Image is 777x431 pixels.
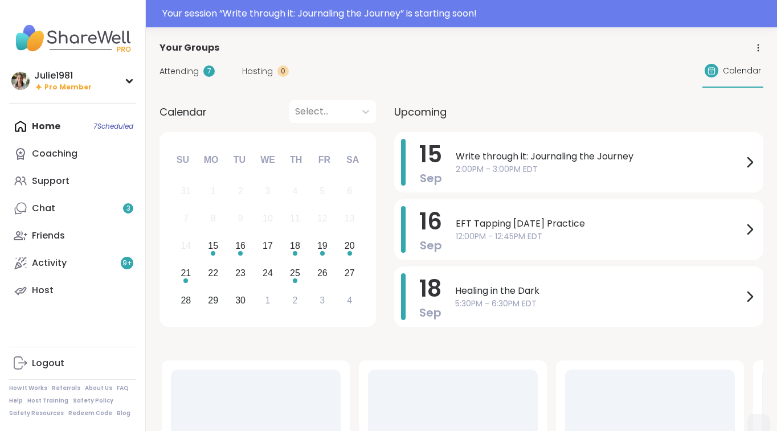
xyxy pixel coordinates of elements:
div: 24 [263,265,273,281]
div: Logout [32,357,64,370]
span: 2:00PM - 3:00PM EDT [456,163,743,175]
div: 3 [320,293,325,308]
span: 12:00PM - 12:45PM EDT [456,231,743,243]
div: Choose Thursday, September 18th, 2025 [283,234,308,258]
div: 4 [292,183,297,199]
div: 7 [203,65,215,77]
div: Support [32,175,69,187]
div: 19 [317,238,328,253]
div: Choose Thursday, October 2nd, 2025 [283,288,308,313]
div: Choose Wednesday, September 24th, 2025 [256,261,280,285]
div: Choose Monday, September 22nd, 2025 [201,261,226,285]
div: Mo [198,147,223,173]
div: 31 [181,183,191,199]
div: month 2025-09 [172,178,363,314]
span: Healing in the Dark [455,284,743,298]
a: Support [9,167,136,195]
div: 18 [290,238,300,253]
div: 1 [265,293,271,308]
div: Not available Monday, September 1st, 2025 [201,179,226,204]
span: 18 [419,273,441,305]
div: Choose Sunday, September 28th, 2025 [174,288,198,313]
a: Blog [117,409,130,417]
a: Help [9,397,23,405]
a: Referrals [52,384,80,392]
a: How It Works [9,384,47,392]
div: 6 [347,183,352,199]
div: Julie1981 [34,69,92,82]
div: 28 [181,293,191,308]
div: 12 [317,211,328,226]
div: Choose Tuesday, September 23rd, 2025 [228,261,253,285]
a: Host Training [27,397,68,405]
div: 3 [265,183,271,199]
div: Activity [32,257,67,269]
div: 2 [238,183,243,199]
div: 2 [292,293,297,308]
a: Coaching [9,140,136,167]
a: Safety Resources [9,409,64,417]
span: Sep [420,170,442,186]
div: Chat [32,202,55,215]
div: Not available Wednesday, September 10th, 2025 [256,207,280,231]
div: Th [284,147,309,173]
div: Not available Tuesday, September 2nd, 2025 [228,179,253,204]
img: ShareWell Nav Logo [9,18,136,58]
div: Choose Thursday, September 25th, 2025 [283,261,308,285]
div: Choose Saturday, September 27th, 2025 [337,261,362,285]
div: 16 [235,238,246,253]
div: Fr [312,147,337,173]
div: Choose Monday, September 29th, 2025 [201,288,226,313]
div: 15 [208,238,218,253]
div: Not available Monday, September 8th, 2025 [201,207,226,231]
a: Redeem Code [68,409,112,417]
div: 20 [345,238,355,253]
a: About Us [85,384,112,392]
div: Sa [340,147,365,173]
a: Friends [9,222,136,249]
div: Choose Saturday, September 20th, 2025 [337,234,362,258]
div: 30 [235,293,246,308]
div: 8 [211,211,216,226]
div: Not available Sunday, September 14th, 2025 [174,234,198,258]
div: Choose Friday, October 3rd, 2025 [310,288,334,313]
a: Chat3 [9,195,136,222]
div: 0 [277,65,289,77]
div: Choose Friday, September 26th, 2025 [310,261,334,285]
div: Choose Sunday, September 21st, 2025 [174,261,198,285]
span: Upcoming [394,104,447,120]
a: Logout [9,350,136,377]
div: 1 [211,183,216,199]
div: Su [170,147,195,173]
div: 27 [345,265,355,281]
span: Hosting [242,65,273,77]
div: 22 [208,265,218,281]
span: 3 [126,204,130,214]
div: 17 [263,238,273,253]
div: 11 [290,211,300,226]
div: Choose Wednesday, October 1st, 2025 [256,288,280,313]
span: 9 + [122,258,132,268]
div: 29 [208,293,218,308]
a: Activity9+ [9,249,136,277]
div: Your session “ Write through it: Journaling the Journey ” is starting soon! [162,7,770,20]
span: Pro Member [44,83,92,92]
div: 9 [238,211,243,226]
div: Choose Friday, September 19th, 2025 [310,234,334,258]
div: Tu [227,147,252,173]
div: 5 [320,183,325,199]
img: Julie1981 [11,72,30,90]
div: 7 [183,211,189,226]
div: 14 [181,238,191,253]
div: Not available Tuesday, September 9th, 2025 [228,207,253,231]
a: FAQ [117,384,129,392]
div: Not available Friday, September 5th, 2025 [310,179,334,204]
div: 13 [345,211,355,226]
span: 16 [419,206,442,237]
div: We [255,147,280,173]
div: Choose Tuesday, September 30th, 2025 [228,288,253,313]
div: Not available Wednesday, September 3rd, 2025 [256,179,280,204]
div: Friends [32,229,65,242]
span: Attending [160,65,199,77]
span: Calendar [160,104,207,120]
